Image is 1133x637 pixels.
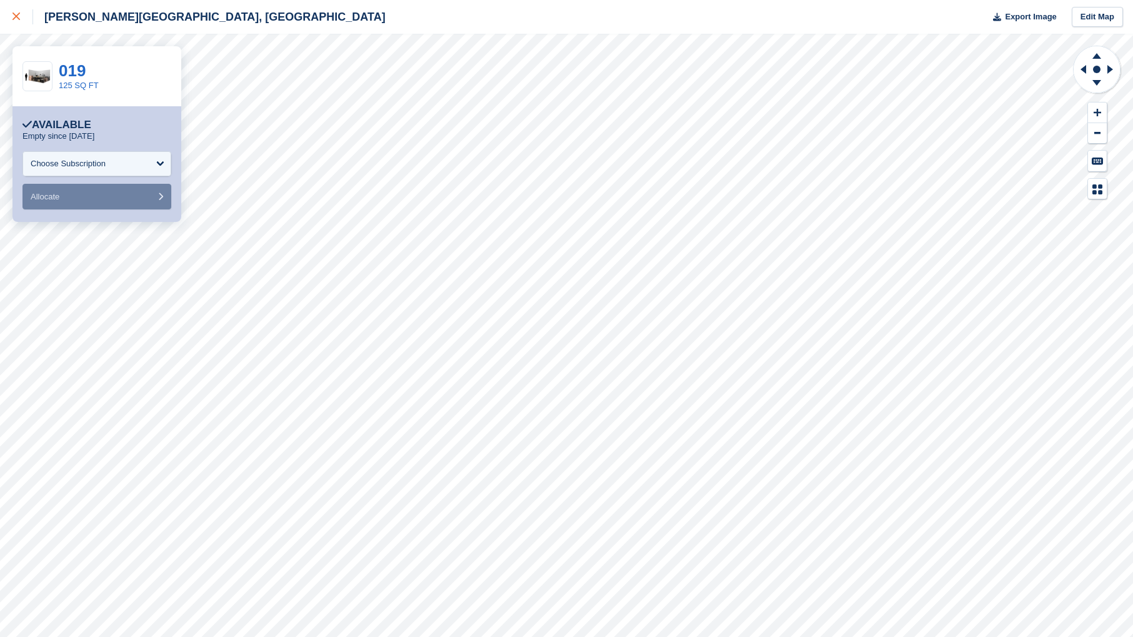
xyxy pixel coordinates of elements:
[22,131,94,141] p: Empty since [DATE]
[1005,11,1056,23] span: Export Image
[986,7,1057,28] button: Export Image
[33,9,386,24] div: [PERSON_NAME][GEOGRAPHIC_DATA], [GEOGRAPHIC_DATA]
[23,66,52,88] img: 125-sqft-unit.jpg
[22,184,171,209] button: Allocate
[59,61,86,80] a: 019
[1088,103,1107,123] button: Zoom In
[1088,179,1107,199] button: Map Legend
[1072,7,1123,28] a: Edit Map
[31,192,59,201] span: Allocate
[22,119,91,131] div: Available
[59,81,99,90] a: 125 SQ FT
[1088,151,1107,171] button: Keyboard Shortcuts
[1088,123,1107,144] button: Zoom Out
[31,158,106,170] div: Choose Subscription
